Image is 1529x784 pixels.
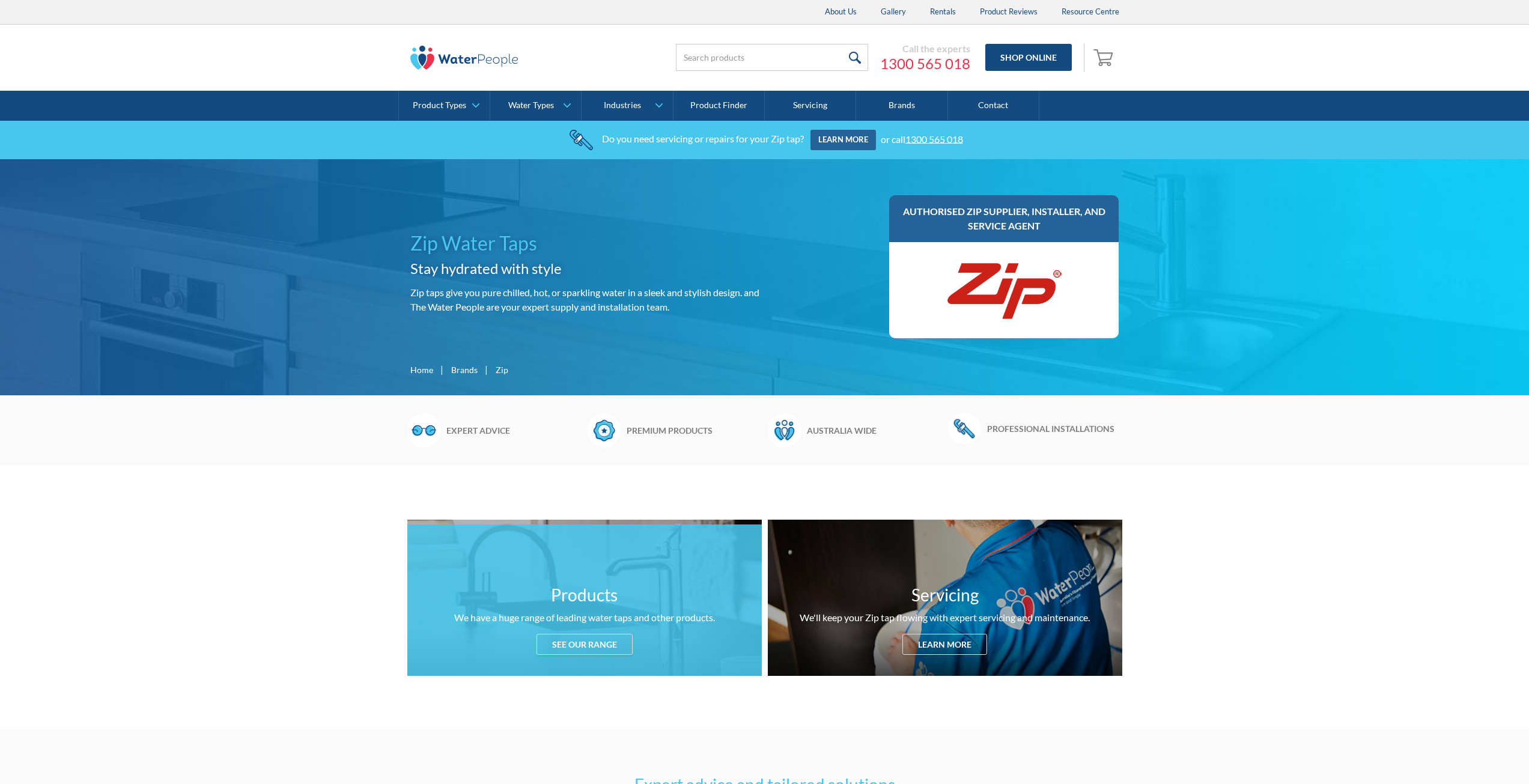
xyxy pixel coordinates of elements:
div: Call the experts [880,43,970,55]
h6: Premium products [627,424,762,437]
img: Zip [944,254,1064,326]
h6: Expert advice [446,424,582,437]
h1: Zip Water Taps [410,229,760,258]
a: 1300 565 018 [905,133,963,144]
img: The Water People [410,46,518,70]
a: Open cart [1090,43,1119,72]
div: | [484,362,490,377]
a: 1300 565 018 [880,55,970,73]
img: Wrench [948,413,981,443]
div: Zip [496,363,508,376]
h3: Servicing [911,582,979,607]
a: Brands [856,91,947,121]
h2: Stay hydrated with style [410,258,760,279]
div: or call [881,133,963,144]
a: Contact [948,91,1039,121]
img: shopping cart [1093,47,1116,67]
a: Learn more [810,130,876,150]
div: | [439,362,445,377]
div: See our range [537,634,633,655]
a: ServicingWe'll keep your Zip tap flowing with expert servicing and maintenance.Learn more [768,520,1122,676]
h6: Professional installations [987,422,1122,435]
input: Search products [676,44,868,71]
div: Industries [604,100,641,111]
img: Badge [588,413,621,447]
a: ProductsWe have a huge range of leading water taps and other products.See our range [407,520,762,676]
div: Water Types [508,100,554,111]
div: We'll keep your Zip tap flowing with expert servicing and maintenance. [800,610,1090,625]
p: Zip taps give you pure chilled, hot, or sparkling water in a sleek and stylish design. and The Wa... [410,285,760,314]
img: Glasses [407,413,440,447]
a: Servicing [765,91,856,121]
a: Water Types [490,91,581,121]
div: Learn more [902,634,987,655]
h3: Products [551,582,618,607]
a: Shop Online [985,44,1072,71]
a: Product Types [399,91,490,121]
a: Industries [582,91,672,121]
div: We have a huge range of leading water taps and other products. [454,610,715,625]
div: Do you need servicing or repairs for your Zip tap? [602,133,804,144]
h3: Authorised Zip supplier, installer, and service agent [901,204,1107,233]
a: Brands [451,363,478,376]
h6: Australia wide [807,424,942,437]
a: Product Finder [673,91,765,121]
div: Product Types [413,100,466,111]
img: Waterpeople Symbol [768,413,801,447]
a: Home [410,363,433,376]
